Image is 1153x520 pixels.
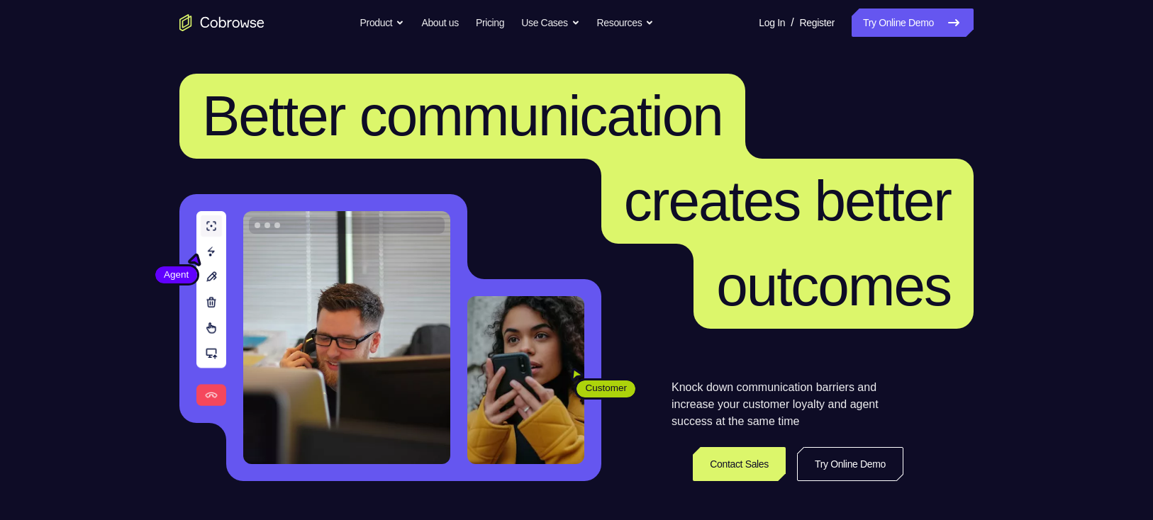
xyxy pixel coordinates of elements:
[421,9,458,37] a: About us
[797,447,903,481] a: Try Online Demo
[476,9,504,37] a: Pricing
[179,14,264,31] a: Go to the home page
[800,9,835,37] a: Register
[202,84,723,147] span: Better communication
[597,9,655,37] button: Resources
[243,211,450,464] img: A customer support agent talking on the phone
[467,296,584,464] img: A customer holding their phone
[360,9,405,37] button: Product
[791,14,793,31] span: /
[672,379,903,430] p: Knock down communication barriers and increase your customer loyalty and agent success at the sam...
[759,9,785,37] a: Log In
[716,254,951,317] span: outcomes
[852,9,974,37] a: Try Online Demo
[521,9,579,37] button: Use Cases
[693,447,786,481] a: Contact Sales
[624,169,951,232] span: creates better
